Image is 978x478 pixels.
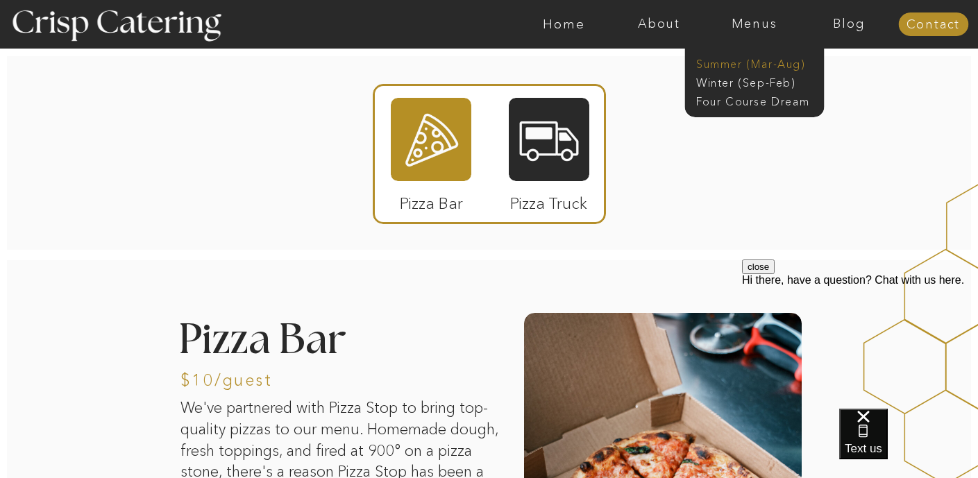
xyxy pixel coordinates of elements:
h3: $10/guest [180,372,380,385]
a: About [612,17,707,31]
a: Menus [707,17,802,31]
p: Pizza Truck [503,180,595,220]
a: Blog [802,17,897,31]
a: Home [516,17,612,31]
a: Four Course Dream [696,94,820,107]
iframe: podium webchat widget prompt [742,259,978,426]
p: Pizza Bar [385,180,478,220]
a: Contact [898,18,968,32]
h2: Pizza Bar [178,320,434,364]
iframe: podium webchat widget bubble [839,409,978,478]
a: Summer (Mar-Aug) [696,56,820,69]
a: Winter (Sep-Feb) [696,75,810,88]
